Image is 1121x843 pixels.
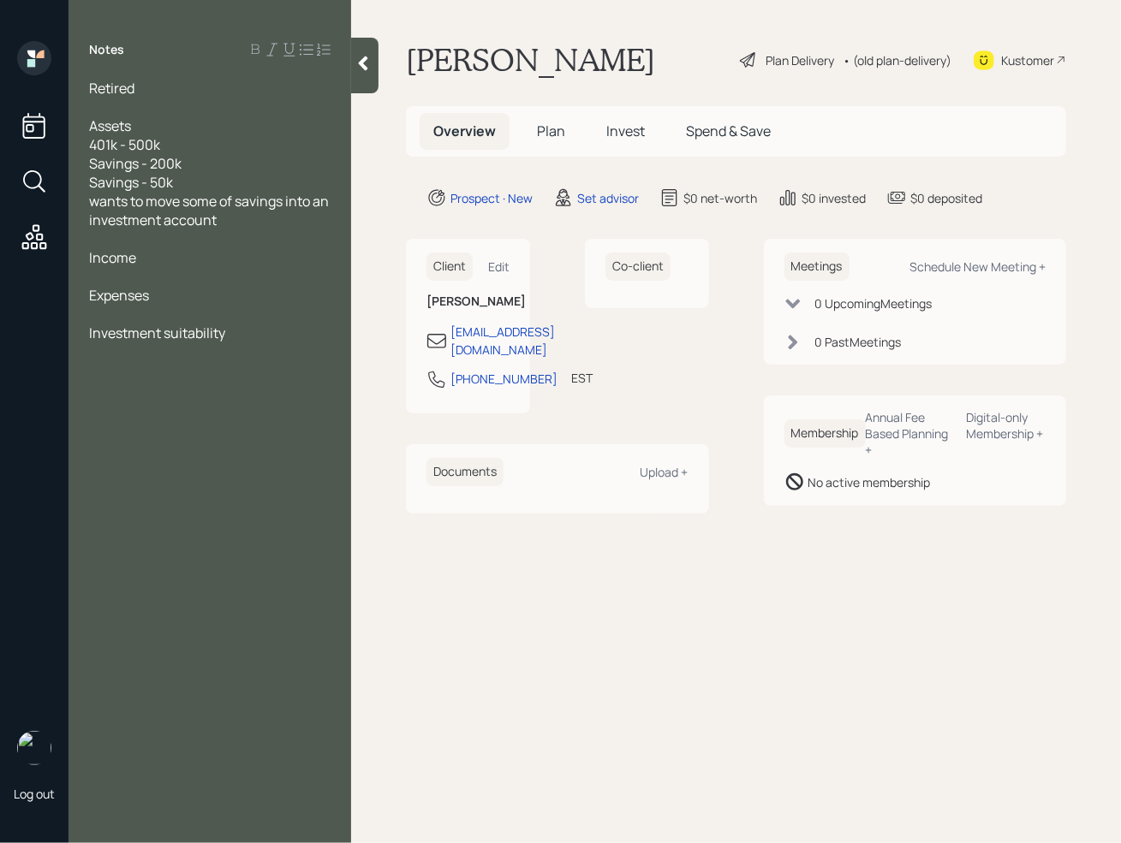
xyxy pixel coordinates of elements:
div: Kustomer [1001,51,1054,69]
div: EST [571,369,593,387]
div: • (old plan-delivery) [843,51,951,69]
div: Annual Fee Based Planning + [866,409,953,458]
div: Schedule New Meeting + [909,258,1046,275]
div: 0 Past Meeting s [815,333,902,351]
h6: [PERSON_NAME] [426,294,510,309]
h6: Co-client [605,252,671,281]
div: 0 Upcoming Meeting s [815,294,933,312]
span: Overview [433,122,496,140]
div: Digital-only Membership + [966,409,1046,442]
h6: Meetings [784,252,850,281]
span: Income [89,248,136,267]
img: retirable_logo.png [17,731,51,765]
div: $0 invested [802,189,866,207]
div: Set advisor [577,189,639,207]
span: Savings - 200k [89,154,182,173]
div: Prospect · New [450,189,533,207]
h1: [PERSON_NAME] [406,41,655,79]
div: Log out [14,786,55,802]
h6: Client [426,252,473,281]
span: Investment suitability [89,324,225,342]
span: Savings - 50k [89,173,173,192]
div: Upload + [641,464,689,480]
div: [PHONE_NUMBER] [450,370,558,388]
div: No active membership [808,473,931,491]
div: [EMAIL_ADDRESS][DOMAIN_NAME] [450,323,555,359]
span: Invest [606,122,645,140]
div: $0 net-worth [683,189,757,207]
h6: Membership [784,419,866,448]
span: Plan [537,122,565,140]
div: Edit [488,258,510,275]
span: Spend & Save [686,122,771,140]
h6: Documents [426,458,504,486]
div: $0 deposited [910,189,982,207]
span: Retired [89,79,134,98]
span: Assets [89,116,131,135]
div: Plan Delivery [766,51,834,69]
label: Notes [89,41,124,58]
span: Expenses [89,286,149,305]
span: wants to move some of savings into an investment account [89,192,331,229]
span: 401k - 500k [89,135,160,154]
